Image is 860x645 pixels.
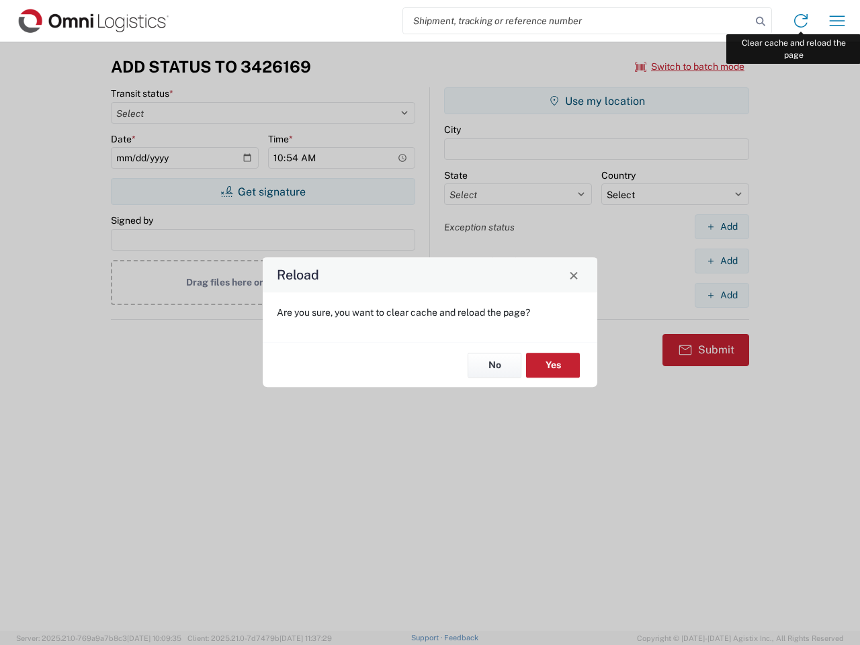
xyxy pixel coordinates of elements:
h4: Reload [277,265,319,285]
input: Shipment, tracking or reference number [403,8,751,34]
button: No [468,353,521,378]
button: Yes [526,353,580,378]
button: Close [564,265,583,284]
p: Are you sure, you want to clear cache and reload the page? [277,306,583,318]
